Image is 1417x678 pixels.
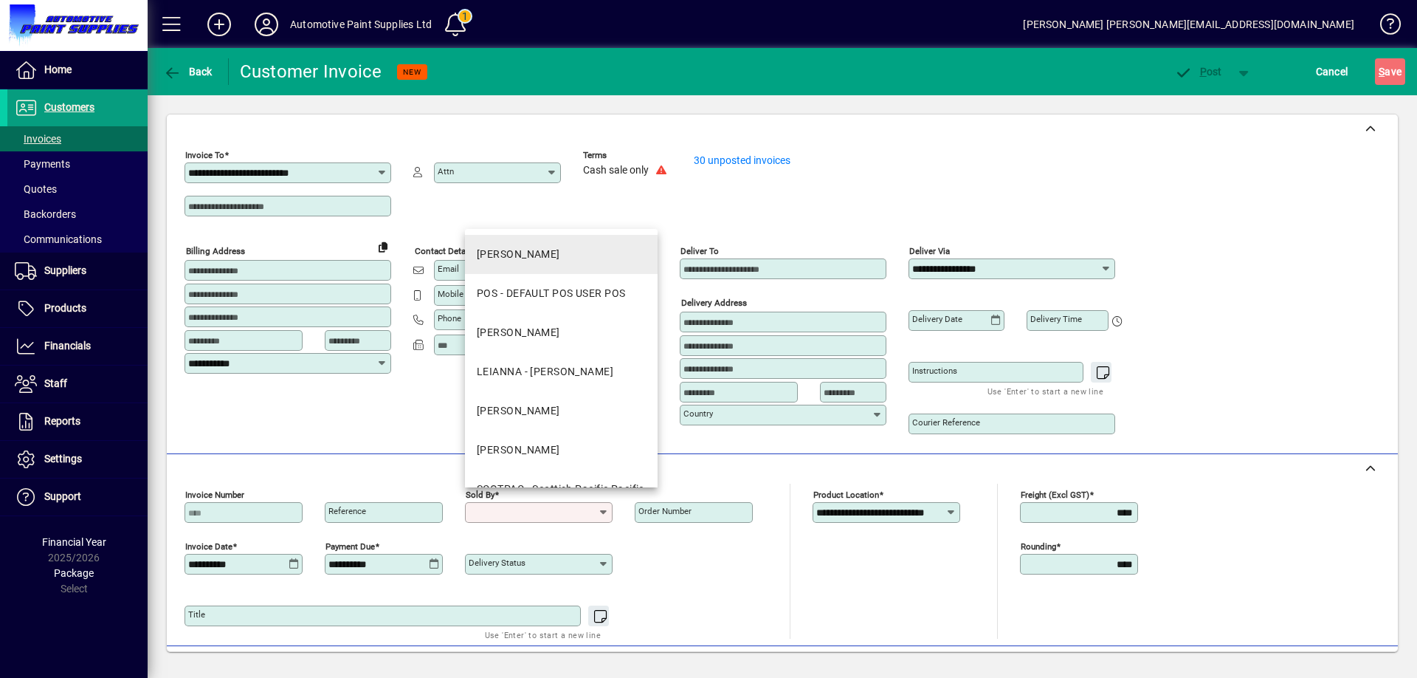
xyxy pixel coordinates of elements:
mat-option: MAUREEN - Maureen Hinton [465,391,658,431]
button: Save [1375,58,1405,85]
a: Staff [7,366,148,403]
mat-label: Country [683,408,713,419]
div: [PERSON_NAME] [477,247,560,262]
mat-option: KIM - Kim Hinton [465,313,658,352]
span: S [1379,66,1385,78]
div: POS - DEFAULT POS USER POS [477,286,625,301]
mat-label: Reference [328,506,366,516]
mat-hint: Use 'Enter' to start a new line [987,383,1103,400]
a: Products [7,290,148,327]
div: LEIANNA - [PERSON_NAME] [477,364,613,380]
div: [PERSON_NAME] [477,403,560,419]
a: Invoices [7,126,148,151]
mat-hint: Use 'Enter' to start a new line [485,626,601,643]
button: Profile [243,11,290,38]
a: Support [7,479,148,516]
span: ave [1379,60,1402,83]
span: P [1200,66,1207,78]
div: Customer Invoice [240,60,382,83]
mat-option: MIKAYLA - Mikayla Hinton [465,431,658,470]
span: Invoices [15,133,61,145]
mat-label: Invoice number [185,490,244,500]
span: Cash sale only [583,165,649,177]
a: Quotes [7,177,148,202]
span: Home [44,64,72,75]
app-page-header-button: Back [148,58,229,85]
mat-label: Mobile [438,289,463,299]
span: Terms [583,151,672,160]
a: Suppliers [7,253,148,290]
a: Reports [7,403,148,440]
div: SCOTPAC - Scottish Pacific Pacific [477,482,644,497]
span: Financial Year [42,536,106,548]
span: Products [44,302,86,314]
a: Payments [7,151,148,177]
a: Home [7,52,148,89]
mat-option: LEIANNA - Leianna Lemalu [465,352,658,391]
mat-option: SCOTPAC - Scottish Pacific Pacific [465,470,658,509]
span: Reports [44,415,80,427]
div: [PERSON_NAME] [477,325,560,340]
span: Back [163,66,213,78]
mat-option: POS - DEFAULT POS USER POS [465,274,658,313]
button: Copy to Delivery address [371,235,395,258]
a: Knowledge Base [1369,3,1399,51]
mat-label: Attn [438,166,454,177]
a: Communications [7,227,148,252]
mat-label: Freight (excl GST) [1021,490,1089,500]
mat-label: Phone [438,313,461,323]
mat-label: Deliver To [680,246,719,256]
mat-label: Delivery time [1030,314,1082,324]
div: Automotive Paint Supplies Ltd [290,13,432,36]
mat-label: Payment due [325,541,375,552]
mat-label: Invoice date [185,541,232,552]
a: Backorders [7,202,148,227]
span: NEW [403,67,421,77]
span: ost [1174,66,1222,78]
mat-label: Product location [813,490,879,500]
button: Back [159,58,216,85]
mat-label: Instructions [912,366,957,376]
mat-label: Deliver via [909,246,950,256]
div: [PERSON_NAME] [477,442,560,458]
mat-label: Sold by [466,490,494,500]
mat-label: Delivery status [469,558,525,568]
button: Add [196,11,243,38]
a: Settings [7,441,148,478]
span: Package [54,567,94,579]
span: Quotes [15,183,57,195]
span: Suppliers [44,264,86,276]
span: Backorders [15,208,76,220]
a: Financials [7,328,148,365]
button: Post [1167,58,1230,85]
mat-label: Title [188,609,205,620]
a: 30 unposted invoices [694,154,790,166]
mat-label: Order number [638,506,692,516]
mat-label: Invoice To [185,150,224,160]
span: Cancel [1316,60,1348,83]
mat-label: Courier Reference [912,417,980,428]
span: Staff [44,377,67,389]
span: Settings [44,453,82,465]
span: Customers [44,101,94,113]
div: [PERSON_NAME] [PERSON_NAME][EMAIL_ADDRESS][DOMAIN_NAME] [1023,13,1354,36]
mat-label: Delivery date [912,314,962,324]
span: Support [44,490,81,502]
mat-label: Rounding [1021,541,1056,552]
span: Communications [15,233,102,245]
button: Cancel [1312,58,1352,85]
span: Payments [15,158,70,170]
span: Financials [44,340,91,352]
mat-label: Email [438,264,459,274]
mat-option: DAVID - Dave Hinton [465,235,658,274]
